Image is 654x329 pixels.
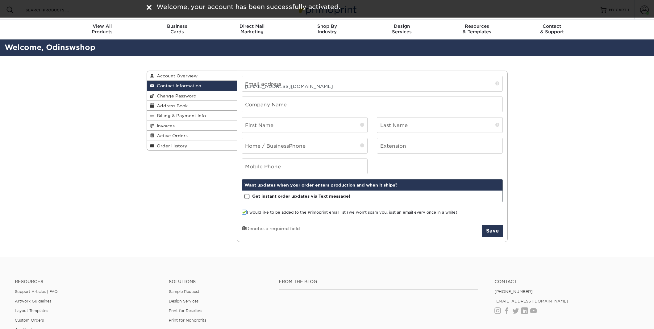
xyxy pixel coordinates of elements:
strong: Get instant order updates via Text message! [252,194,350,199]
a: Support Articles | FAQ [15,289,58,294]
div: Want updates when your order enters production and when it ships? [242,179,502,191]
a: [PHONE_NUMBER] [494,289,533,294]
div: Denotes a required field. [242,225,301,232]
button: Save [482,225,503,237]
a: Active Orders [147,131,237,141]
a: Invoices [147,121,237,131]
div: Industry [290,23,364,35]
img: close [147,5,152,10]
a: Contact Information [147,81,237,91]
a: Resources& Templates [439,20,514,39]
a: Direct MailMarketing [215,20,290,39]
h4: Resources [15,279,160,284]
span: Billing & Payment Info [154,113,206,118]
div: Services [364,23,439,35]
span: Order History [154,143,187,148]
div: Products [65,23,140,35]
a: [EMAIL_ADDRESS][DOMAIN_NAME] [494,299,568,303]
div: Marketing [215,23,290,35]
span: Welcome, your account has been successfully activated. [156,3,340,10]
div: Cards [140,23,215,35]
span: Account Overview [154,73,198,78]
a: Layout Templates [15,308,48,313]
h4: From the Blog [279,279,478,284]
span: Resources [439,23,514,29]
a: Order History [147,141,237,150]
a: Address Book [147,101,237,111]
a: Contact& Support [514,20,589,39]
label: I would like to be added to the Primoprint email list (we won't spam you, just an email every onc... [242,210,458,216]
span: Design [364,23,439,29]
div: & Templates [439,23,514,35]
span: Shop By [290,23,364,29]
a: Custom Orders [15,318,44,323]
span: Contact Information [154,83,201,88]
span: Business [140,23,215,29]
a: BusinessCards [140,20,215,39]
span: Change Password [154,93,197,98]
a: Account Overview [147,71,237,81]
a: DesignServices [364,20,439,39]
span: Direct Mail [215,23,290,29]
a: Billing & Payment Info [147,111,237,121]
a: Artwork Guidelines [15,299,51,303]
a: Change Password [147,91,237,101]
span: Contact [514,23,589,29]
div: & Support [514,23,589,35]
a: Shop ByIndustry [290,20,364,39]
span: View All [65,23,140,29]
span: Invoices [154,123,175,128]
a: Design Services [169,299,198,303]
a: Print for Nonprofits [169,318,206,323]
h4: Solutions [169,279,269,284]
a: Sample Request [169,289,199,294]
span: Active Orders [154,133,188,138]
span: Address Book [154,103,188,108]
a: Contact [494,279,639,284]
a: Print for Resellers [169,308,202,313]
a: View AllProducts [65,20,140,39]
